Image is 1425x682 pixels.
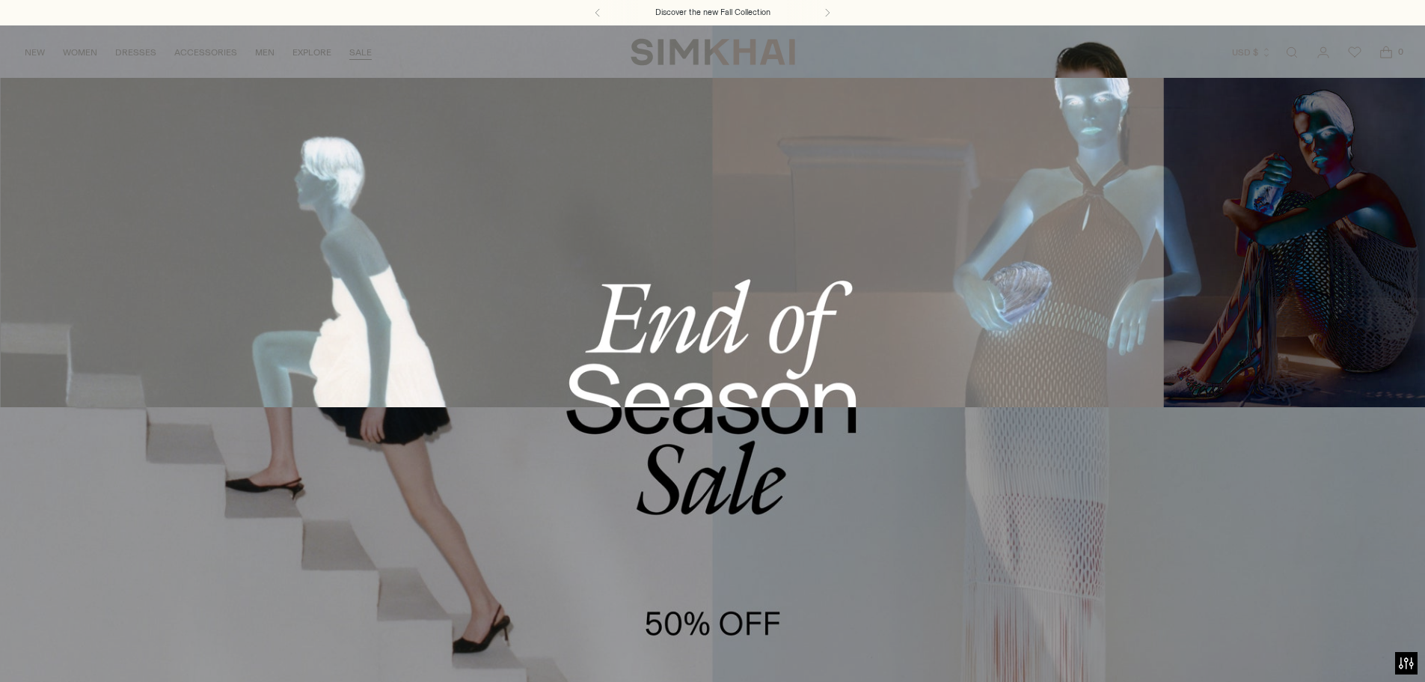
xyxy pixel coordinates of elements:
[1394,45,1407,58] span: 0
[655,7,770,19] a: Discover the new Fall Collection
[1340,37,1370,67] a: Wishlist
[631,37,795,67] a: SIMKHAI
[1371,37,1401,67] a: Open cart modal
[174,36,237,69] a: ACCESSORIES
[63,36,97,69] a: WOMEN
[1232,36,1272,69] button: USD $
[349,36,372,69] a: SALE
[115,36,156,69] a: DRESSES
[255,36,275,69] a: MEN
[1277,37,1307,67] a: Open search modal
[1308,37,1338,67] a: Go to the account page
[25,36,45,69] a: NEW
[292,36,331,69] a: EXPLORE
